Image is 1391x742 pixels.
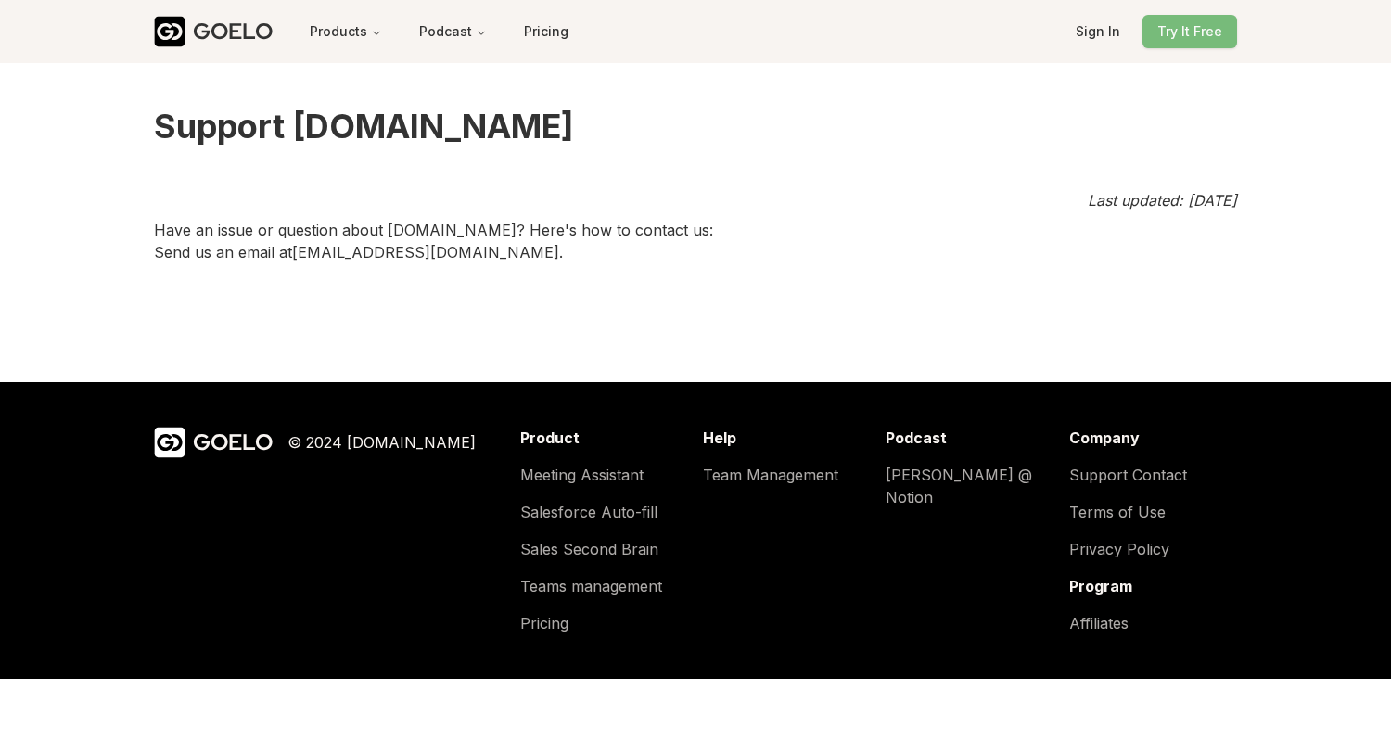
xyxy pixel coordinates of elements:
h1: Support [DOMAIN_NAME] [154,63,1237,189]
a: [PERSON_NAME] @ Notion [886,464,1053,508]
p: Have an issue or question about [DOMAIN_NAME]? Here's how to contact us: Send us an email at . [154,211,1237,382]
div: Company [1069,427,1237,449]
img: Goelo Logo [154,427,185,458]
a: GOELO [154,16,287,47]
img: Goelo Logo [154,16,185,47]
button: Products [295,15,397,48]
a: GOELO [154,427,273,458]
div: © 2024 [DOMAIN_NAME] [287,431,476,454]
a: [EMAIL_ADDRESS][DOMAIN_NAME] [292,243,559,262]
button: Pricing [509,15,583,48]
p: Last updated: [DATE] [154,189,1237,211]
a: Terms of Use [1069,501,1237,523]
a: Support Contact [1069,464,1237,486]
a: Meeting Assistant [520,464,688,486]
a: Affiliates [1069,612,1237,634]
div: Product [520,427,688,449]
a: Team Management [703,464,871,486]
div: Podcast [886,427,1053,449]
nav: Main [295,15,502,48]
a: Teams management [520,575,688,597]
a: Sales Second Brain [520,538,688,560]
div: Help [703,427,871,449]
button: Try It Free [1142,15,1237,48]
a: Privacy Policy [1069,538,1237,560]
div: Program [1069,575,1237,597]
button: Sign In [1061,15,1135,48]
button: Podcast [404,15,502,48]
div: GOELO [193,428,273,457]
a: Pricing [520,612,688,634]
div: GOELO [193,17,273,46]
a: Salesforce Auto-fill [520,501,688,523]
